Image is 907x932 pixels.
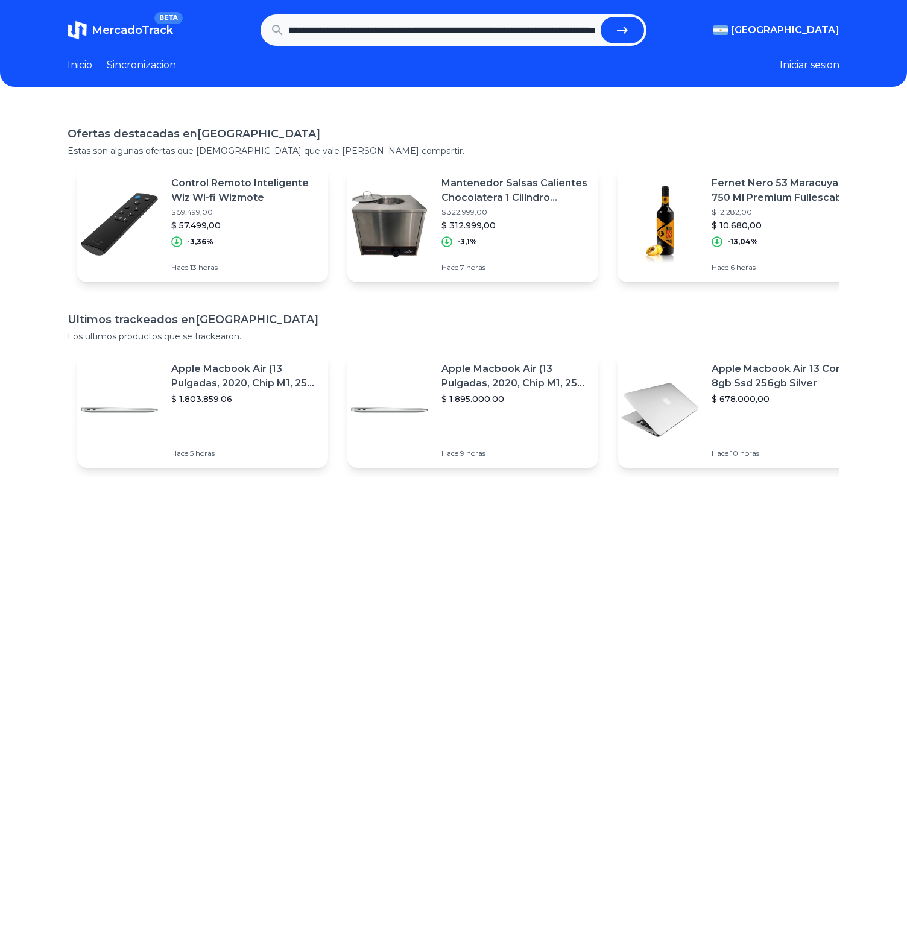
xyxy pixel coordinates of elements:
[107,58,176,72] a: Sincronizacion
[712,263,859,272] p: Hace 6 horas
[712,176,859,205] p: Fernet Nero 53 Maracuya 750 Ml Premium Fullescabio Oferta
[68,125,839,142] h1: Ofertas destacadas en [GEOGRAPHIC_DATA]
[618,352,868,468] a: Featured imageApple Macbook Air 13 Core I5 8gb Ssd 256gb Silver$ 678.000,00Hace 10 horas
[457,237,477,247] p: -3,1%
[441,449,589,458] p: Hace 9 horas
[731,23,839,37] span: [GEOGRAPHIC_DATA]
[347,182,432,266] img: Featured image
[727,237,758,247] p: -13,04%
[347,352,598,468] a: Featured imageApple Macbook Air (13 Pulgadas, 2020, Chip M1, 256 Gb De Ssd, 8 Gb De Ram) - Plata$...
[171,207,318,217] p: $ 59.499,00
[618,166,868,282] a: Featured imageFernet Nero 53 Maracuya 750 Ml Premium Fullescabio Oferta$ 12.282,00$ 10.680,00-13,...
[68,58,92,72] a: Inicio
[441,207,589,217] p: $ 322.999,00
[68,20,87,40] img: MercadoTrack
[618,368,702,452] img: Featured image
[68,20,173,40] a: MercadoTrackBETA
[441,362,589,391] p: Apple Macbook Air (13 Pulgadas, 2020, Chip M1, 256 Gb De Ssd, 8 Gb De Ram) - Plata
[441,393,589,405] p: $ 1.895.000,00
[68,311,839,328] h1: Ultimos trackeados en [GEOGRAPHIC_DATA]
[712,393,859,405] p: $ 678.000,00
[712,207,859,217] p: $ 12.282,00
[171,176,318,205] p: Control Remoto Inteligente Wiz Wi-fi Wizmote
[780,58,839,72] button: Iniciar sesion
[68,330,839,342] p: Los ultimos productos que se trackearon.
[712,449,859,458] p: Hace 10 horas
[154,12,183,24] span: BETA
[171,219,318,231] p: $ 57.499,00
[347,166,598,282] a: Featured imageMantenedor Salsas Calientes Chocolatera 1 Cilindro Speedy$ 322.999,00$ 312.999,00-3...
[441,219,589,231] p: $ 312.999,00
[171,393,318,405] p: $ 1.803.859,06
[441,263,589,272] p: Hace 7 horas
[92,24,173,37] span: MercadoTrack
[618,182,702,266] img: Featured image
[171,263,318,272] p: Hace 13 horas
[77,182,162,266] img: Featured image
[171,362,318,391] p: Apple Macbook Air (13 Pulgadas, 2020, Chip M1, 256 Gb De Ssd, 8 Gb De Ram) - Plata
[77,166,328,282] a: Featured imageControl Remoto Inteligente Wiz Wi-fi Wizmote$ 59.499,00$ 57.499,00-3,36%Hace 13 horas
[187,237,213,247] p: -3,36%
[77,368,162,452] img: Featured image
[713,25,728,35] img: Argentina
[68,145,839,157] p: Estas son algunas ofertas que [DEMOGRAPHIC_DATA] que vale [PERSON_NAME] compartir.
[712,219,859,231] p: $ 10.680,00
[712,362,859,391] p: Apple Macbook Air 13 Core I5 8gb Ssd 256gb Silver
[171,449,318,458] p: Hace 5 horas
[713,23,839,37] button: [GEOGRAPHIC_DATA]
[441,176,589,205] p: Mantenedor Salsas Calientes Chocolatera 1 Cilindro Speedy
[77,352,328,468] a: Featured imageApple Macbook Air (13 Pulgadas, 2020, Chip M1, 256 Gb De Ssd, 8 Gb De Ram) - Plata$...
[347,368,432,452] img: Featured image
